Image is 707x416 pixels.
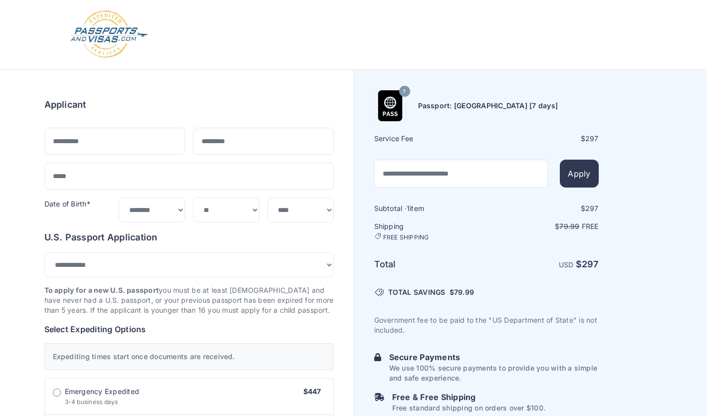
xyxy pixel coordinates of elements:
span: 3-4 business days [65,398,118,406]
img: Product Name [375,90,406,121]
span: TOTAL SAVINGS [388,287,446,297]
h6: Passport: [GEOGRAPHIC_DATA] [7 days] [418,101,558,111]
p: you must be at least [DEMOGRAPHIC_DATA] and have never had a U.S. passport, or your previous pass... [44,285,334,315]
h6: Select Expediting Options [44,323,334,335]
span: FREE SHIPPING [383,233,429,241]
img: Logo [69,10,149,59]
span: 297 [585,204,599,212]
span: $ [450,287,474,297]
h6: Subtotal · item [374,204,485,213]
h6: Shipping [374,221,485,241]
h6: Applicant [44,98,86,112]
h6: Service Fee [374,134,485,144]
strong: To apply for a new U.S. passport [44,286,159,294]
span: $447 [303,387,321,396]
strong: $ [576,259,599,269]
span: Free [582,222,599,230]
h6: Total [374,257,485,271]
span: 1 [407,204,410,212]
p: We use 100% secure payments to provide you with a simple and safe experience. [389,363,599,383]
span: 297 [585,134,599,143]
span: USD [559,260,574,269]
h6: U.S. Passport Application [44,230,334,244]
h6: Free & Free Shipping [392,391,545,403]
span: 297 [582,259,599,269]
label: Date of Birth* [44,200,90,208]
span: 7 [403,85,406,98]
div: $ [487,134,599,144]
button: Apply [560,160,598,188]
p: Free standard shipping on orders over $100. [392,403,545,413]
p: $ [487,221,599,231]
span: Emergency Expedited [65,387,140,397]
span: 79.99 [559,222,579,230]
h6: Secure Payments [389,351,599,363]
div: $ [487,204,599,213]
span: 79.99 [454,288,474,296]
p: Government fee to be paid to the "US Department of State" is not included. [374,315,599,335]
div: Expediting times start once documents are received. [44,343,334,370]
